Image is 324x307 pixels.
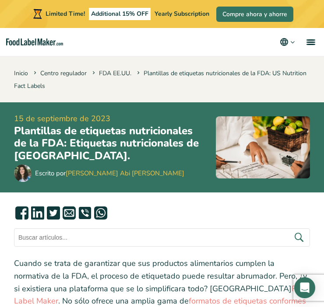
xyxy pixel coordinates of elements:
[296,28,324,56] a: menu
[66,169,184,178] a: [PERSON_NAME] Abi [PERSON_NAME]
[14,69,306,90] span: Plantillas de etiquetas nutricionales de la FDA: US Nutrition Fact Labels
[46,10,85,18] span: Limited Time!
[40,69,87,77] a: Centro regulador
[14,125,202,162] h1: Plantillas de etiquetas nutricionales de la FDA: Etiquetas nutricionales de [GEOGRAPHIC_DATA].
[294,277,315,298] div: Open Intercom Messenger
[89,8,151,20] span: Additional 15% OFF
[216,7,293,22] a: Compre ahora y ahorre
[14,113,202,125] span: 15 de septiembre de 2023
[14,228,310,247] input: Buscar artículos...
[35,168,184,178] div: Escrito por
[14,69,28,77] a: Inicio
[14,164,32,182] img: Maria Abi Hanna - Etiquetadora de alimentos
[155,10,209,18] span: Yearly Subscription
[99,69,131,77] a: FDA EE.UU.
